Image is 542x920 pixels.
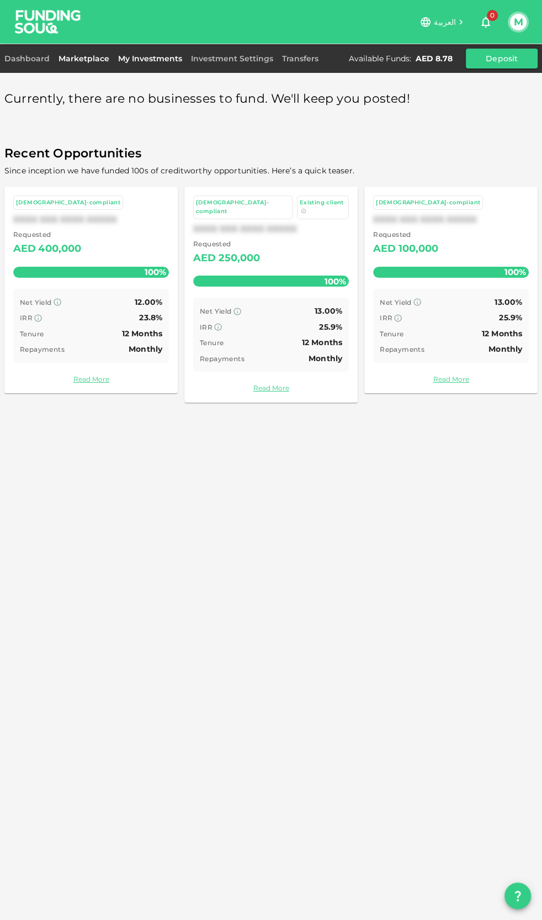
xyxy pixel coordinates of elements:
[380,298,412,306] span: Net Yield
[20,345,65,353] span: Repayments
[4,88,410,110] span: Currently, there are no businesses to fund. We'll keep you posted!
[4,187,178,393] a: [DEMOGRAPHIC_DATA]-compliantXXXX XXX XXXX XXXXX Requested AED400,000100% Net Yield 12.00% IRR 23....
[364,187,538,393] a: [DEMOGRAPHIC_DATA]-compliantXXXX XXX XXXX XXXXX Requested AED100,000100% Net Yield 13.00% IRR 25....
[13,229,82,240] span: Requested
[193,383,349,393] a: Read More
[184,187,358,403] a: [DEMOGRAPHIC_DATA]-compliant Existing clientXXXX XXX XXXX XXXXX Requested AED250,000100% Net Yiel...
[376,198,480,208] div: [DEMOGRAPHIC_DATA]-compliant
[196,198,290,216] div: [DEMOGRAPHIC_DATA]-compliant
[200,323,212,331] span: IRR
[20,298,52,306] span: Net Yield
[4,143,538,165] span: Recent Opportunities
[309,353,342,363] span: Monthly
[319,322,342,332] span: 25.9%
[200,355,245,363] span: Repayments
[187,54,278,64] a: Investment Settings
[434,17,456,27] span: العربية
[349,54,411,64] div: Available Funds :
[302,337,342,347] span: 12 Months
[398,240,438,258] div: 100,000
[510,14,527,30] button: M
[142,264,169,280] span: 100%
[13,214,169,225] div: XXXX XXX XXXX XXXXX
[373,214,529,225] div: XXXX XXX XXXX XXXXX
[502,264,529,280] span: 100%
[135,297,162,307] span: 12.00%
[193,250,216,267] div: AED
[488,344,522,354] span: Monthly
[495,297,522,307] span: 13.00%
[114,54,187,64] a: My Investments
[54,54,114,64] a: Marketplace
[20,330,44,338] span: Tenure
[487,10,498,21] span: 0
[466,49,538,68] button: Deposit
[380,345,424,353] span: Repayments
[499,313,522,322] span: 25.9%
[322,273,349,289] span: 100%
[315,306,342,316] span: 13.00%
[20,314,33,322] span: IRR
[200,339,224,347] span: Tenure
[218,250,260,267] div: 250,000
[38,240,81,258] div: 400,000
[373,374,529,384] a: Read More
[193,224,349,234] div: XXXX XXX XXXX XXXXX
[504,882,531,909] button: question
[193,239,261,250] span: Requested
[373,229,439,240] span: Requested
[13,240,36,258] div: AED
[373,240,396,258] div: AED
[380,314,392,322] span: IRR
[380,330,403,338] span: Tenure
[4,54,54,64] a: Dashboard
[278,54,323,64] a: Transfers
[300,199,344,206] span: Existing client
[13,374,169,384] a: Read More
[200,307,232,315] span: Net Yield
[4,166,354,176] span: Since inception we have funded 100s of creditworthy opportunities. Here’s a quick teaser.
[139,313,162,322] span: 23.8%
[122,329,162,339] span: 12 Months
[475,11,497,33] button: 0
[16,198,120,208] div: [DEMOGRAPHIC_DATA]-compliant
[416,54,453,64] div: AED 8.78
[129,344,162,354] span: Monthly
[482,329,522,339] span: 12 Months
